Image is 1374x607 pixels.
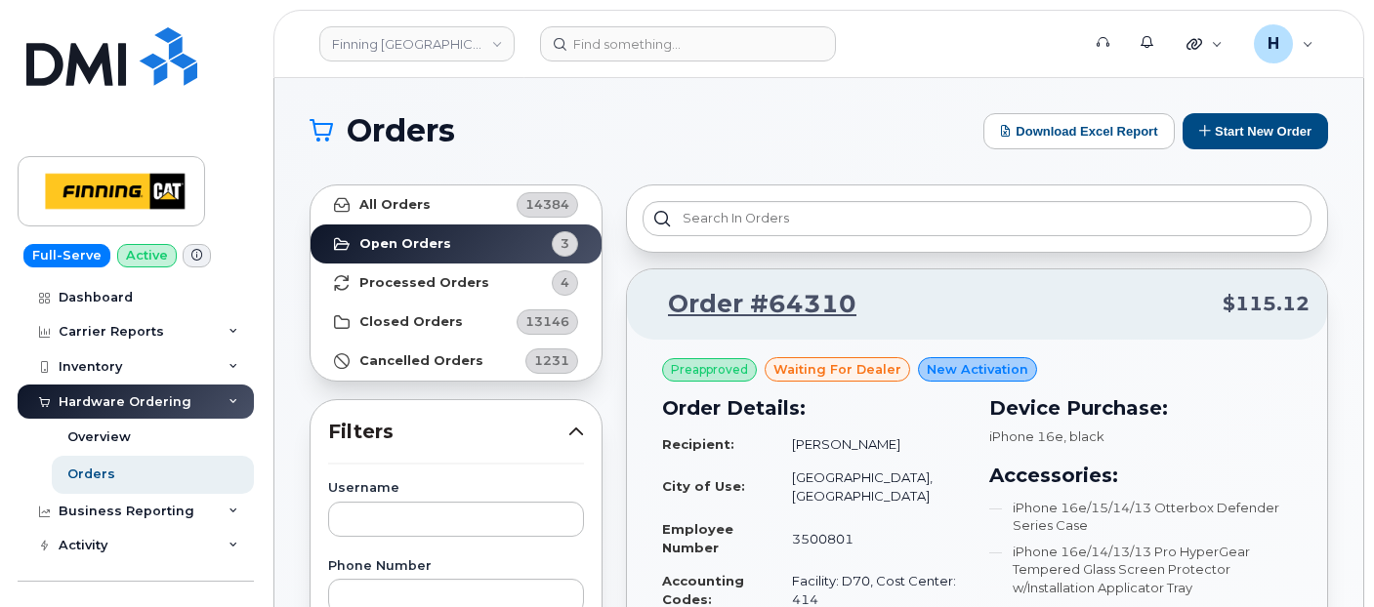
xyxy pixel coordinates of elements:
[662,521,733,555] strong: Employee Number
[643,201,1312,236] input: Search in orders
[662,436,734,452] strong: Recipient:
[359,314,463,330] strong: Closed Orders
[989,461,1293,490] h3: Accessories:
[774,512,966,564] td: 3500801
[645,287,856,322] a: Order #64310
[1223,290,1310,318] span: $115.12
[1063,428,1104,444] span: , black
[561,234,569,253] span: 3
[525,312,569,331] span: 13146
[773,360,901,379] span: waiting for dealer
[989,499,1293,535] li: iPhone 16e/15/14/13 Otterbox Defender Series Case
[662,478,745,494] strong: City of Use:
[671,361,748,379] span: Preapproved
[311,224,602,263] a: Open Orders3
[311,263,602,303] a: Processed Orders4
[989,393,1293,423] h3: Device Purchase:
[311,185,602,224] a: All Orders14384
[359,236,451,252] strong: Open Orders
[1183,113,1328,149] button: Start New Order
[328,482,584,495] label: Username
[774,461,966,512] td: [GEOGRAPHIC_DATA], [GEOGRAPHIC_DATA]
[359,275,489,291] strong: Processed Orders
[534,351,569,370] span: 1231
[311,303,602,342] a: Closed Orders13146
[328,418,568,446] span: Filters
[311,342,602,381] a: Cancelled Orders1231
[359,353,483,369] strong: Cancelled Orders
[662,393,966,423] h3: Order Details:
[525,195,569,214] span: 14384
[927,360,1028,379] span: New Activation
[989,428,1063,444] span: iPhone 16e
[774,427,966,462] td: [PERSON_NAME]
[662,573,744,607] strong: Accounting Codes:
[561,273,569,292] span: 4
[983,113,1175,149] button: Download Excel Report
[347,116,455,145] span: Orders
[328,560,584,573] label: Phone Number
[989,543,1293,597] li: iPhone 16e/14/13/13 Pro HyperGear Tempered Glass Screen Protector w/Installation Applicator Tray
[359,197,431,213] strong: All Orders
